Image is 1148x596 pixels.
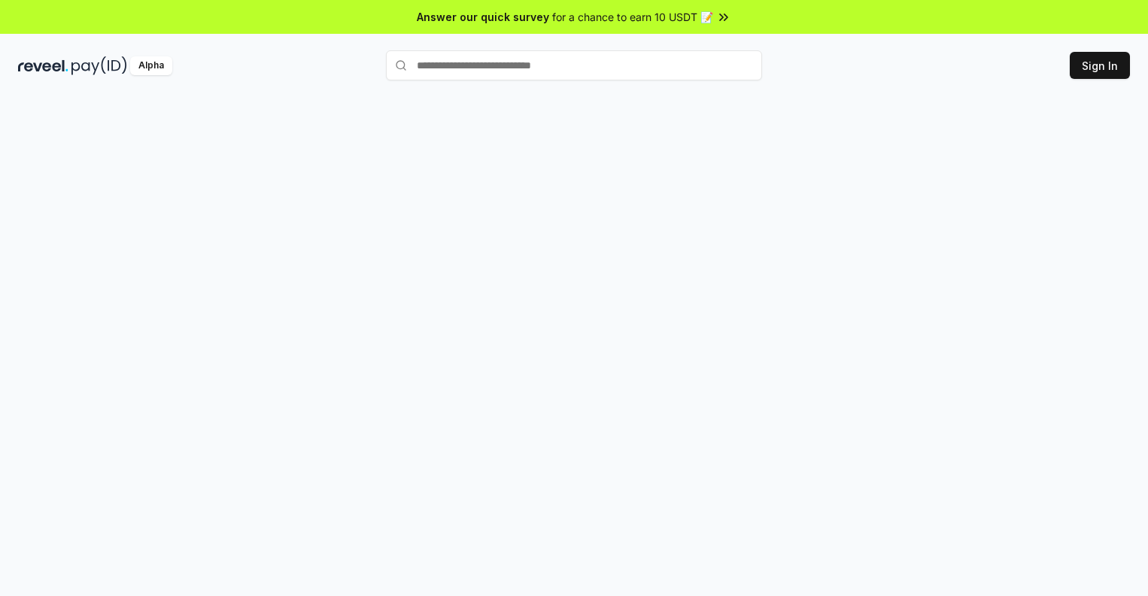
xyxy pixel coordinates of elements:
[417,9,549,25] span: Answer our quick survey
[130,56,172,75] div: Alpha
[552,9,713,25] span: for a chance to earn 10 USDT 📝
[71,56,127,75] img: pay_id
[1070,52,1130,79] button: Sign In
[18,56,68,75] img: reveel_dark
